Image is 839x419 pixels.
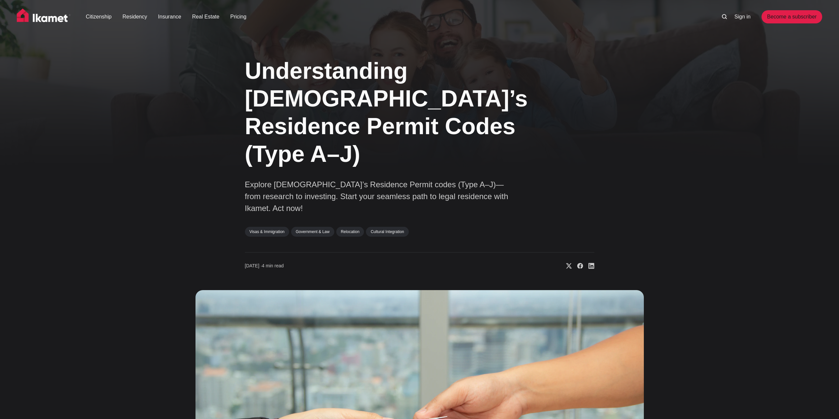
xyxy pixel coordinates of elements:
[230,13,246,21] a: Pricing
[366,227,408,237] a: Cultural Integration
[336,227,364,237] a: Relocation
[245,57,528,168] h1: Understanding [DEMOGRAPHIC_DATA]’s Residence Permit Codes (Type A–J)
[583,263,594,269] a: Share on Linkedin
[17,9,71,25] img: Ikamet home
[245,263,262,268] span: [DATE] ∙
[123,13,147,21] a: Residency
[572,263,583,269] a: Share on Facebook
[192,13,220,21] a: Real Estate
[762,10,822,23] a: Become a subscriber
[291,227,334,237] a: Government & Law
[245,263,284,269] time: 4 min read
[245,227,289,237] a: Visas & Immigration
[734,13,751,21] a: Sign in
[245,179,509,214] p: Explore [DEMOGRAPHIC_DATA]’s Residence Permit codes (Type A–J)—from research to investing. Start ...
[86,13,111,21] a: Citizenship
[158,13,181,21] a: Insurance
[561,263,572,269] a: Share on X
